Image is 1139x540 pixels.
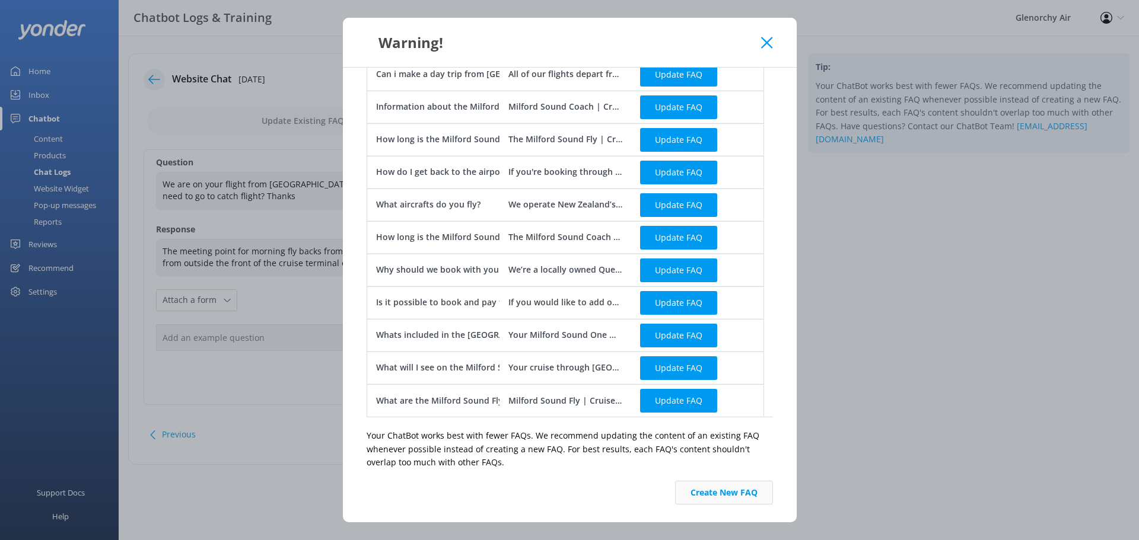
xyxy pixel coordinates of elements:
[508,394,622,407] div: Milford Sound Fly | Cruise | Fly highlights include soaring over glacier-fed rivers, Mt. [GEOGRAP...
[640,161,717,184] button: Update FAQ
[761,37,772,49] button: Close
[376,198,481,211] div: What aircrafts do you fly?
[367,384,764,417] div: row
[367,188,764,221] div: row
[508,328,622,341] div: Your Milford Sound One Way Flight includes a scenic one-way flight, a guaranteed window seat, opt...
[376,328,615,341] div: Whats included in the [GEOGRAPHIC_DATA] One Way Flight
[376,296,775,309] div: Is it possible to book and pay for the front seats in the coach on the way to [GEOGRAPHIC_DATA]?
[640,389,717,413] button: Update FAQ
[376,263,499,276] div: Why should we book with you
[367,429,773,469] p: Your ChatBot works best with fewer FAQs. We recommend updating the content of an existing FAQ whe...
[508,133,622,146] div: The Milford Sound Fly | Cruise | Fly is a half-day experience, lasting around 5 to 5.5 hours in t...
[640,258,717,282] button: Update FAQ
[508,296,622,309] div: If you would like to add on extras, i.e. picnics, front row seats for Coach Cruise Fly, posters e...
[367,156,764,188] div: row
[367,58,764,91] div: row
[640,63,717,87] button: Update FAQ
[675,481,773,504] button: Create New FAQ
[508,263,622,276] div: We’re a locally owned Queenstown company known for turning flights into unforgettable adventures,...
[640,193,717,217] button: Update FAQ
[367,286,764,319] div: row
[508,165,622,178] div: If you're booking through our partners at Fiordland Outdoors, they’ll arrange for you to catch th...
[367,221,764,254] div: row
[367,91,764,123] div: row
[367,254,764,286] div: row
[508,100,622,113] div: Milford Sound Coach | Cruise | Fly is a full-day adventure by land, sea, and air—perfect if you h...
[508,231,622,244] div: The Milford Sound Coach | Cruise | Fly takes a full day, with around 5 hours on the coach, a 1 ho...
[640,324,717,347] button: Update FAQ
[367,123,764,156] div: row
[508,361,622,374] div: Your cruise through [GEOGRAPHIC_DATA] is on a boat with a large open-top deck and comfy interior ...
[367,33,762,52] div: Warning!
[376,394,602,407] div: What are the Milford Sound Fly | Cruise | Fly highlights
[640,128,717,152] button: Update FAQ
[376,361,551,374] div: What will I see on the Milford Sound cruise
[640,226,717,250] button: Update FAQ
[376,133,569,146] div: How long is the Milford Sound Fly | Cruise | Fly
[376,165,669,178] div: How do I get back to the airport after walking the [GEOGRAPHIC_DATA]?
[640,95,717,119] button: Update FAQ
[367,352,764,384] div: row
[376,100,611,113] div: Information about the Milford Sound Coach | Cruise | Fly
[367,319,764,352] div: row
[508,198,622,211] div: We operate New Zealand’s most modern sightseeing fleet, designed for comfort and panoramic views....
[376,68,672,81] div: Can i make a day trip from [GEOGRAPHIC_DATA] to [GEOGRAPHIC_DATA]?
[508,68,622,81] div: All of our flights depart from [GEOGRAPHIC_DATA] so it would depend on the timings of your commer...
[640,291,717,315] button: Update FAQ
[376,231,583,244] div: How long is the Milford Sound Coach | Cruise | Fly
[640,356,717,380] button: Update FAQ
